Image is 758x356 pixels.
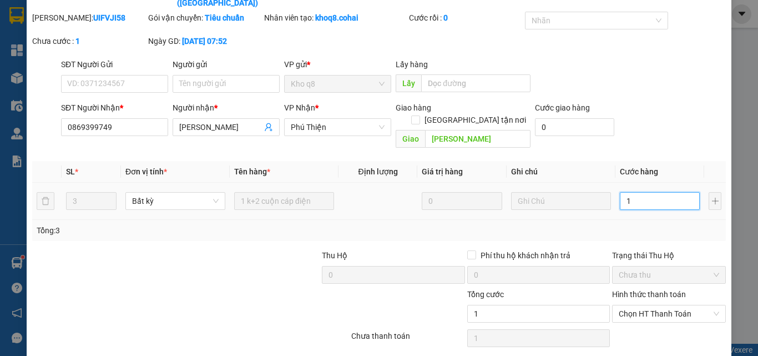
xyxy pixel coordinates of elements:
[93,13,125,22] b: UIFVJI58
[205,13,244,22] b: Tiêu chuẩn
[619,305,719,322] span: Chọn HT Thanh Toán
[612,290,686,299] label: Hình thức thanh toán
[409,12,523,24] div: Cước rồi :
[132,193,219,209] span: Bất kỳ
[425,130,530,148] input: Dọc đường
[467,290,504,299] span: Tổng cước
[32,12,146,24] div: [PERSON_NAME]:
[396,60,428,69] span: Lấy hàng
[709,192,721,210] button: plus
[422,192,502,210] input: 0
[422,167,463,176] span: Giá trị hàng
[443,13,448,22] b: 0
[125,167,167,176] span: Đơn vị tính
[234,167,270,176] span: Tên hàng
[173,102,280,114] div: Người nhận
[291,76,385,92] span: Kho q8
[535,103,590,112] label: Cước giao hàng
[37,224,294,237] div: Tổng: 3
[511,192,611,210] input: Ghi Chú
[612,249,726,262] div: Trạng thái Thu Hộ
[173,58,280,71] div: Người gửi
[421,74,530,92] input: Dọc đường
[396,74,421,92] span: Lấy
[264,12,407,24] div: Nhân viên tạo:
[234,192,334,210] input: VD: Bàn, Ghế
[535,118,614,136] input: Cước giao hàng
[396,130,425,148] span: Giao
[322,251,347,260] span: Thu Hộ
[61,102,168,114] div: SĐT Người Nhận
[396,103,431,112] span: Giao hàng
[620,167,658,176] span: Cước hàng
[32,35,146,47] div: Chưa cước :
[291,119,385,136] span: Phú Thiện
[37,192,54,210] button: delete
[358,167,397,176] span: Định lượng
[182,37,227,46] b: [DATE] 07:52
[66,167,75,176] span: SL
[350,330,466,349] div: Chưa thanh toán
[507,161,615,183] th: Ghi chú
[148,12,262,24] div: Gói vận chuyển:
[264,123,273,132] span: user-add
[476,249,575,262] span: Phí thu hộ khách nhận trả
[148,35,262,47] div: Ngày GD:
[61,58,168,71] div: SĐT Người Gửi
[315,13,358,22] b: khoq8.cohai
[284,58,391,71] div: VP gửi
[284,103,315,112] span: VP Nhận
[619,267,719,283] span: Chưa thu
[420,114,530,126] span: [GEOGRAPHIC_DATA] tận nơi
[75,37,80,46] b: 1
